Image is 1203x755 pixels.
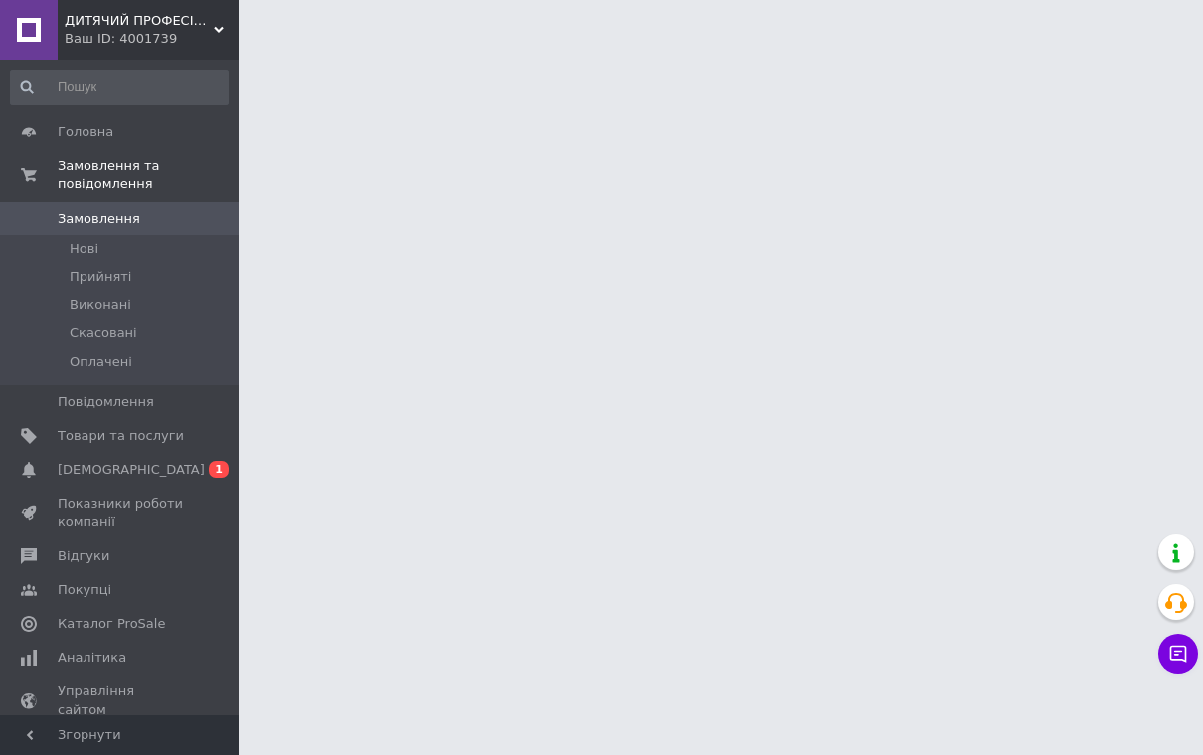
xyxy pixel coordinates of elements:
[58,682,184,718] span: Управління сайтом
[70,296,131,314] span: Виконані
[58,427,184,445] span: Товари та послуги
[58,547,109,565] span: Відгуки
[70,240,98,258] span: Нові
[58,649,126,667] span: Аналітика
[58,393,154,411] span: Повідомлення
[10,70,229,105] input: Пошук
[1158,634,1198,674] button: Чат з покупцем
[209,461,229,478] span: 1
[70,353,132,371] span: Оплачені
[65,12,214,30] span: ДИТЯЧИЙ ПРОФЕСІЙНИЙ ФУТБОЛЬНИЙ МАГАЗИН
[58,581,111,599] span: Покупці
[65,30,239,48] div: Ваш ID: 4001739
[58,210,140,227] span: Замовлення
[58,123,113,141] span: Головна
[58,461,205,479] span: [DEMOGRAPHIC_DATA]
[58,615,165,633] span: Каталог ProSale
[70,268,131,286] span: Прийняті
[58,157,239,193] span: Замовлення та повідомлення
[70,324,137,342] span: Скасовані
[58,495,184,530] span: Показники роботи компанії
